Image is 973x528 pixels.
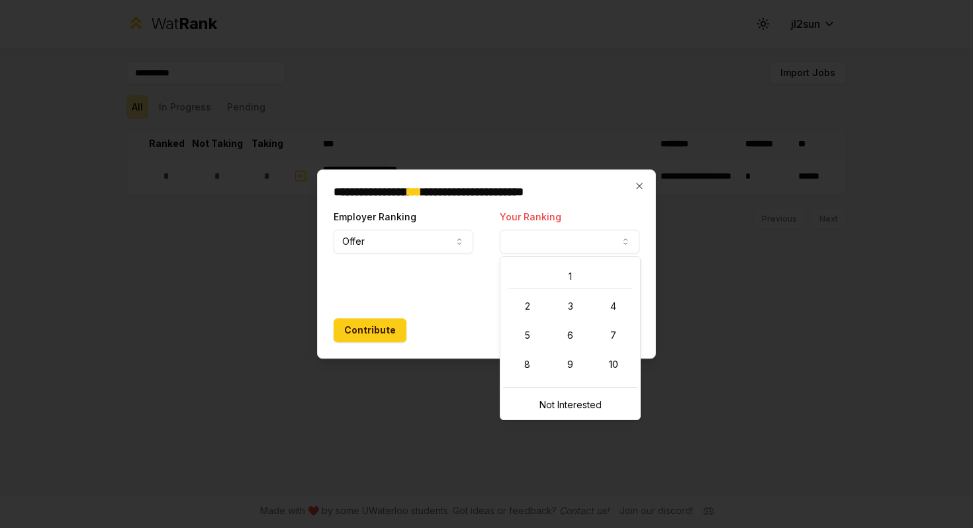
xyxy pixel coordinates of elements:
[524,358,530,371] span: 8
[525,329,530,342] span: 5
[539,398,602,412] span: Not Interested
[567,329,573,342] span: 6
[334,318,406,342] button: Contribute
[609,358,618,371] span: 10
[568,300,573,313] span: 3
[567,358,573,371] span: 9
[334,211,416,222] label: Employer Ranking
[500,211,561,222] label: Your Ranking
[610,329,616,342] span: 7
[525,300,530,313] span: 2
[610,300,616,313] span: 4
[569,270,572,283] span: 1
